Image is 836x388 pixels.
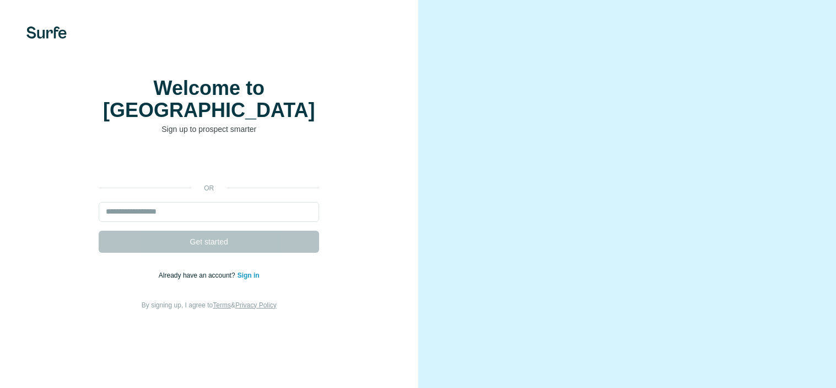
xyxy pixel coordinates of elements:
a: Privacy Policy [235,301,277,309]
img: Surfe's logo [26,26,67,39]
h1: Welcome to [GEOGRAPHIC_DATA] [99,77,319,121]
p: Sign up to prospect smarter [99,124,319,135]
a: Terms [213,301,231,309]
span: Already have an account? [159,272,238,279]
p: or [191,183,226,193]
iframe: Sign in with Google Button [93,151,325,176]
a: Sign in [238,272,260,279]
span: By signing up, I agree to & [142,301,277,309]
